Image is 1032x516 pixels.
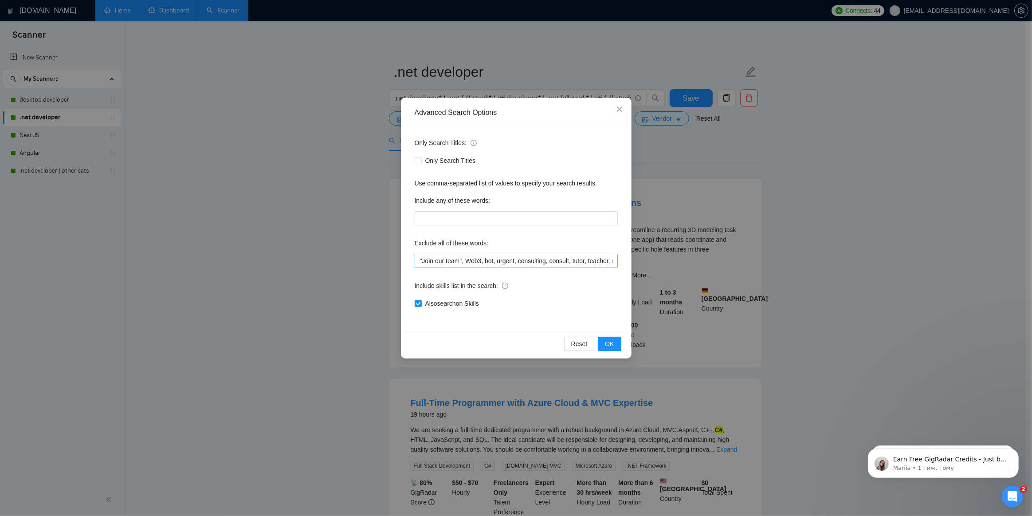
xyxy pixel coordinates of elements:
[855,430,1032,492] iframe: Intercom notifications повідомлення
[608,98,632,122] button: Close
[502,283,508,289] span: info-circle
[415,108,618,118] div: Advanced Search Options
[605,339,614,349] span: OK
[471,140,477,146] span: info-circle
[415,281,508,291] span: Include skills list in the search:
[415,138,477,148] span: Only Search Titles:
[415,178,618,188] div: Use comma-separated list of values to specify your search results.
[571,339,588,349] span: Reset
[1020,486,1027,493] span: 2
[422,156,479,165] span: Only Search Titles
[616,106,623,113] span: close
[598,337,621,351] button: OK
[415,193,490,208] label: Include any of these words:
[564,337,595,351] button: Reset
[1002,486,1023,507] iframe: Intercom live chat
[415,236,489,250] label: Exclude all of these words:
[422,299,483,308] span: Also search on Skills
